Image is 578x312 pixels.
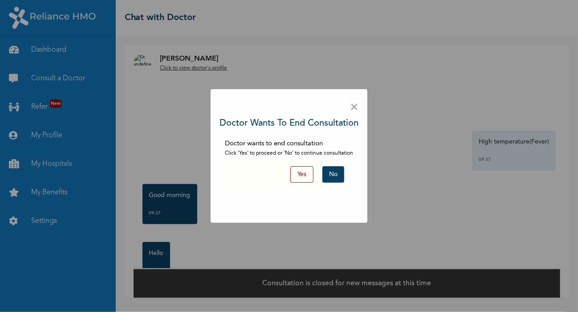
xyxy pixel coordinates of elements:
span: × [350,98,358,117]
button: No [322,166,344,183]
h3: Doctor wants to end consultation [220,117,358,130]
p: Click 'Yes' to proceed or 'No' to continue consultation [225,149,353,157]
button: Yes [290,166,313,183]
p: Doctor wants to end consultation [225,139,353,149]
